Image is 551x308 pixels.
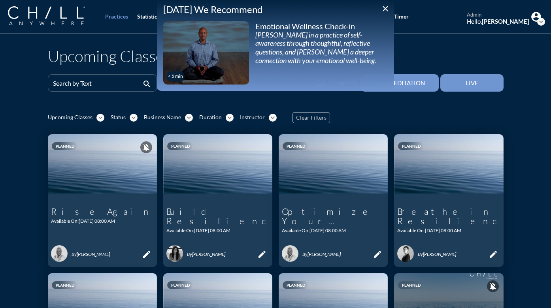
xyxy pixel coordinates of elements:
[374,79,425,86] div: Add Meditation
[142,79,152,89] i: search
[482,18,529,25] strong: [PERSON_NAME]
[537,18,545,26] i: expand_more
[48,114,92,121] div: Upcoming Classes
[531,12,541,22] img: Profile icon
[423,251,456,257] span: [PERSON_NAME]
[257,250,267,259] i: edit
[168,73,183,79] div: < 5 min
[105,13,128,20] div: Practices
[489,250,498,259] i: edit
[373,250,382,259] i: edit
[163,4,388,15] div: [DATE] We Recommend
[467,18,529,25] div: Hello,
[296,115,326,121] span: Clear Filters
[77,251,110,257] span: [PERSON_NAME]
[192,251,225,257] span: [PERSON_NAME]
[185,114,193,122] i: expand_more
[51,245,68,262] img: 1582832593142%20-%2027a774d8d5.png
[240,114,265,121] div: Instructor
[440,74,504,92] button: Live
[255,21,388,31] div: Emotional Wellness Check-in
[142,143,151,152] i: notifications_off
[467,12,529,18] div: admin
[489,282,497,291] i: notifications_off
[8,6,85,25] img: Company Logo
[269,114,277,122] i: expand_more
[394,13,409,20] div: Timer
[282,245,298,262] img: 1582832593142%20-%2027a774d8d5.png
[187,251,192,257] span: By
[292,112,330,123] button: Clear Filters
[8,6,101,26] a: Company Logo
[142,250,151,259] i: edit
[418,251,423,257] span: By
[302,251,308,257] span: By
[360,74,439,92] button: Add Meditation
[53,81,141,91] input: Search by Text
[130,114,138,122] i: expand_more
[397,245,414,262] img: 1586208635710%20-%20Eileen.jpg
[226,114,234,122] i: expand_more
[454,79,490,86] div: Live
[166,245,183,262] img: 1586445345380%20-%20Steph_Chill_Profile_Temporary_BW.jpg
[255,31,388,65] div: [PERSON_NAME] in a practice of self-awareness through thoughtful, reflective questions, and [PERS...
[199,114,222,121] div: Duration
[111,114,126,121] div: Status
[72,251,77,257] span: By
[144,114,181,121] div: Business Name
[381,4,390,13] i: close
[96,114,104,122] i: expand_more
[137,13,160,20] div: Statistics
[48,47,170,66] h1: Upcoming Classes
[308,251,341,257] span: [PERSON_NAME]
